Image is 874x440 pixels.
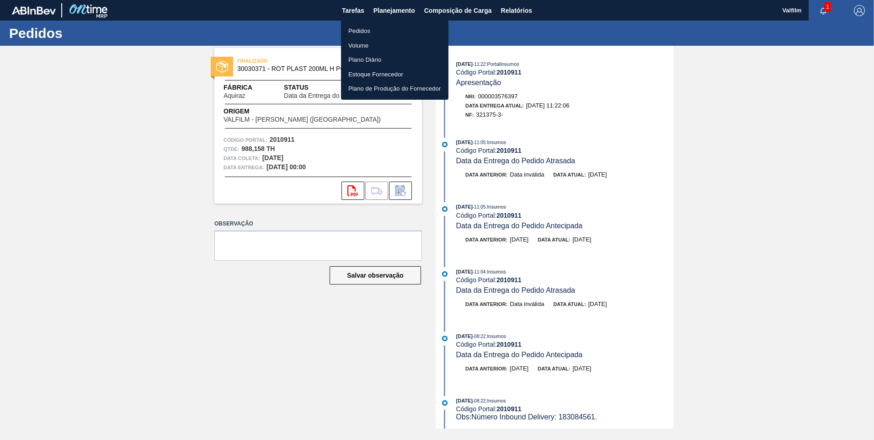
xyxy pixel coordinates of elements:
a: Volume [341,38,448,53]
a: Plano de Produção do Fornecedor [341,81,448,96]
a: Estoque Fornecedor [341,67,448,82]
a: Pedidos [341,24,448,38]
a: Plano Diário [341,53,448,67]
